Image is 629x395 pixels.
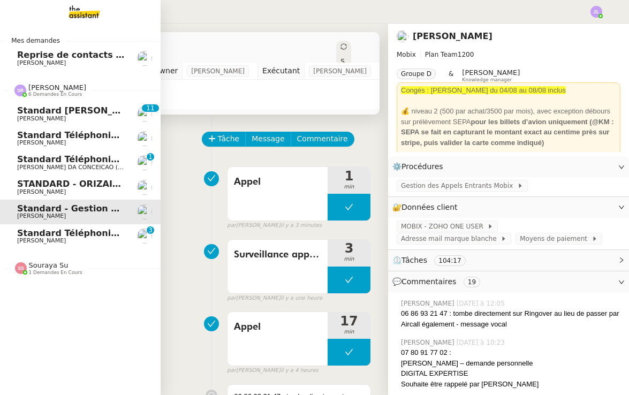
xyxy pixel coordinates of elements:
[29,261,69,269] span: Souraya Su
[17,179,178,189] span: STANDARD - ORIZAIR - août 2025
[227,294,236,303] span: par
[17,115,66,122] span: [PERSON_NAME]
[28,92,82,97] span: 6 demandes en cours
[328,183,370,192] span: min
[234,247,321,263] span: Surveillance appels Aircall
[5,35,66,46] span: Mes demandes
[425,51,458,58] span: Plan Team
[17,130,275,140] span: Standard Téléphonique - [PERSON_NAME]/Addingwell
[297,133,348,145] span: Commentaire
[17,237,66,244] span: [PERSON_NAME]
[257,63,304,80] td: Exécutant
[457,338,507,347] span: [DATE] à 10:23
[340,58,345,103] span: Statut
[328,255,370,264] span: min
[313,66,367,77] span: [PERSON_NAME]
[413,31,492,41] a: [PERSON_NAME]
[150,104,155,114] p: 1
[462,77,512,83] span: Knowledge manager
[328,242,370,255] span: 3
[28,83,86,92] span: [PERSON_NAME]
[227,366,236,375] span: par
[218,133,240,145] span: Tâche
[17,50,250,60] span: Reprise de contacts dossiers non suivis - [DATE]
[392,256,474,264] span: ⏲️
[401,233,501,244] span: Adresse mail marque blanche
[457,299,507,308] span: [DATE] à 12:05
[401,277,456,286] span: Commentaires
[401,308,620,329] div: 06 86 93 21 47 : tombe directement sur Ringover au lieu de passer par Aircall également - message...
[17,105,144,116] span: Standard [PERSON_NAME]
[401,338,457,347] span: [PERSON_NAME]
[281,366,319,375] span: il y a 4 heures
[17,188,66,195] span: [PERSON_NAME]
[397,69,436,79] nz-tag: Groupe D
[137,180,152,195] img: users%2FC9SBsJ0duuaSgpQFj5LgoEX8n0o2%2Favatar%2Fec9d51b8-9413-4189-adfb-7be4d8c96a3c
[281,294,322,303] span: il y a une heure
[462,69,520,77] span: [PERSON_NAME]
[462,69,520,82] app-user-label: Knowledge manager
[227,221,236,230] span: par
[401,118,613,147] strong: pour les billets d’avion uniquement (@KM : SEPA se fait en capturant le montant exact au centime ...
[401,162,443,171] span: Procédures
[397,51,416,58] span: Mobix
[464,277,480,287] nz-tag: 19
[17,228,171,238] span: Standard téléphonique - [DATE]
[147,153,154,161] nz-badge-sup: 1
[137,107,152,121] img: users%2FfjlNmCTkLiVoA3HQjY3GA5JXGxb2%2Favatar%2Fstarofservice_97480retdsc0392.png
[137,51,152,66] img: users%2FRcIDm4Xn1TPHYwgLThSv8RQYtaM2%2Favatar%2F95761f7a-40c3-4bb5-878d-fe785e6f95b2
[146,104,150,114] p: 1
[137,204,152,219] img: users%2FW4OQjB9BRtYK2an7yusO0WsYLsD3%2Favatar%2F28027066-518b-424c-8476-65f2e549ac29
[388,271,629,292] div: 💬Commentaires 19
[252,133,284,145] span: Message
[234,319,321,335] span: Appel
[17,164,154,171] span: [PERSON_NAME] DA CONCEICAO (thermisure)
[142,104,158,112] nz-badge-sup: 11
[328,315,370,328] span: 17
[392,161,448,173] span: ⚙️
[137,131,152,146] img: users%2FrssbVgR8pSYriYNmUDKzQX9syo02%2Favatar%2Fb215b948-7ecd-4adc-935c-e0e4aeaee93e
[458,51,474,58] span: 1200
[191,66,245,77] span: [PERSON_NAME]
[590,6,602,18] img: svg
[388,197,629,218] div: 🔐Données client
[245,132,291,147] button: Message
[392,277,484,286] span: 💬
[149,63,183,80] td: Owner
[291,132,354,147] button: Commentaire
[401,106,616,148] div: 💰 niveau 2 (500 par achat/3500 par mois), avec exception débours sur prélèvement SEPA
[17,59,66,66] span: [PERSON_NAME]
[388,156,629,177] div: ⚙️Procédures
[401,379,620,390] div: Souhaite être rappelé par [PERSON_NAME]
[17,139,66,146] span: [PERSON_NAME]
[401,221,487,232] span: MOBIX - ZOHO ONE USER
[520,233,591,244] span: Moyens de paiement
[137,229,152,244] img: users%2FRcIDm4Xn1TPHYwgLThSv8RQYtaM2%2Favatar%2F95761f7a-40c3-4bb5-878d-fe785e6f95b2
[401,347,620,358] div: 07 80 91 77 02 :
[401,368,620,379] div: DIGITAL EXPERTISE
[17,154,129,164] span: Standard téléphonique
[148,153,153,163] p: 1
[401,256,427,264] span: Tâches
[148,226,153,236] p: 3
[401,299,457,308] span: [PERSON_NAME]
[281,221,322,230] span: il y a 3 minutes
[401,358,620,369] div: [PERSON_NAME] – demande personnelle
[328,328,370,337] span: min
[202,132,246,147] button: Tâche
[137,155,152,170] img: users%2FhitvUqURzfdVsA8TDJwjiRfjLnH2%2Favatar%2Flogo-thermisure.png
[227,294,322,303] small: [PERSON_NAME]
[234,174,321,190] span: Appel
[392,201,462,214] span: 🔐
[17,203,268,214] span: Standard - Gestion des appels entrants - août 2025
[17,212,66,219] span: [PERSON_NAME]
[147,226,154,234] nz-badge-sup: 3
[227,366,318,375] small: [PERSON_NAME]
[29,270,82,276] span: 1 demandes en cours
[14,85,26,96] img: svg
[15,262,27,274] img: svg
[401,180,517,191] span: Gestion des Appels Entrants Mobix
[449,69,453,82] span: &
[434,255,465,266] nz-tag: 104:17
[388,250,629,271] div: ⏲️Tâches 104:17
